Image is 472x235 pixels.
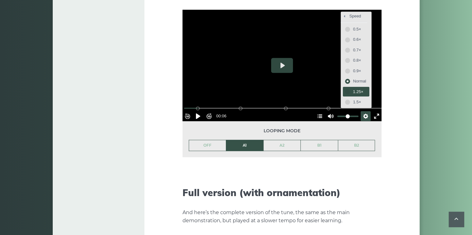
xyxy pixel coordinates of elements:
[338,140,375,151] a: B2
[301,140,338,151] a: B1
[189,140,226,151] a: OFF
[189,127,375,134] span: Looping mode
[182,209,382,225] p: And here’s the complete version of the tune, the same as the main demonstration, but played at a ...
[182,187,382,198] h2: Full version (with ornamentation)
[264,140,301,151] a: A2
